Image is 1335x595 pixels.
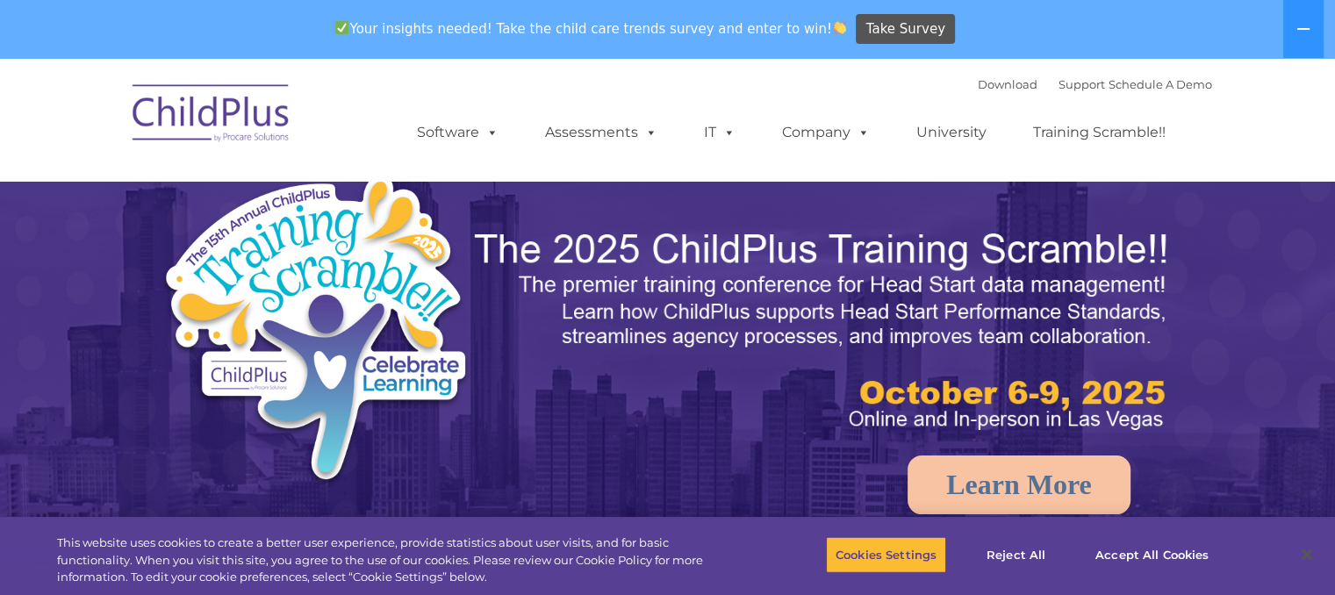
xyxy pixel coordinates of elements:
img: ✅ [335,21,348,34]
a: Assessments [528,115,675,150]
button: Close [1288,535,1326,574]
font: | [978,77,1212,91]
a: Download [978,77,1037,91]
a: IT [686,115,753,150]
span: Your insights needed! Take the child care trends survey and enter to win! [328,11,854,46]
img: 👏 [833,21,846,34]
a: Learn More [908,455,1130,514]
button: Accept All Cookies [1086,536,1218,573]
img: ChildPlus by Procare Solutions [124,72,299,160]
button: Reject All [961,536,1071,573]
a: Software [399,115,516,150]
button: Cookies Settings [826,536,946,573]
a: Schedule A Demo [1109,77,1212,91]
span: Phone number [244,188,319,201]
a: Take Survey [856,14,955,45]
span: Take Survey [866,14,945,45]
span: Last name [244,116,298,129]
a: Support [1059,77,1105,91]
a: University [899,115,1004,150]
a: Training Scramble!! [1016,115,1183,150]
a: Company [764,115,887,150]
div: This website uses cookies to create a better user experience, provide statistics about user visit... [57,534,735,586]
